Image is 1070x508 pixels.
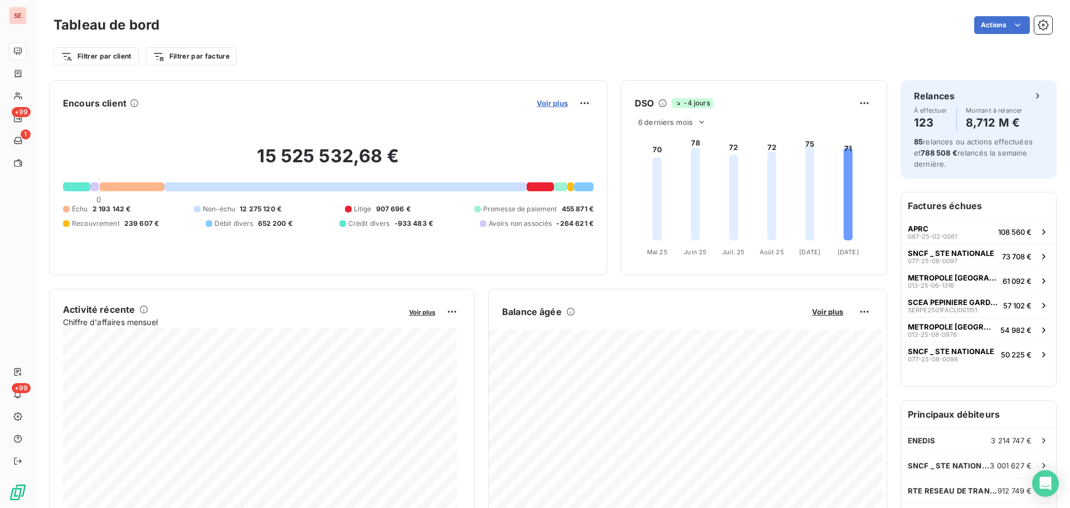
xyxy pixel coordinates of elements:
span: Avoirs non associés [489,219,552,229]
div: Open Intercom Messenger [1032,470,1059,497]
span: -4 jours [672,98,713,108]
span: SCEA PEPINIERE GARDOISE [908,298,999,307]
span: 239 607 € [124,219,159,229]
span: APRC [908,224,928,233]
button: METROPOLE [GEOGRAPHIC_DATA]013-25-08-097654 982 € [901,317,1056,342]
span: 652 200 € [258,219,293,229]
span: 50 225 € [1001,350,1032,359]
span: SERPE2501FACLI001151 [908,307,977,313]
h6: Activité récente [63,303,135,316]
h6: Factures échues [901,192,1056,219]
tspan: [DATE] [799,248,820,256]
div: SE [9,7,27,25]
h6: Principaux débiteurs [901,401,1056,428]
span: Montant à relancer [966,107,1023,114]
span: 3 001 627 € [990,461,1032,470]
span: 788 508 € [921,148,957,157]
button: APRC087-25-02-0081108 560 € [901,219,1056,244]
h4: 8,712 M € [966,114,1023,132]
span: Débit divers [215,219,254,229]
button: Voir plus [406,307,439,317]
span: 2 193 142 € [93,204,131,214]
span: Voir plus [812,307,843,316]
span: Promesse de paiement [483,204,557,214]
span: SNCF _ STE NATIONALE [908,347,994,356]
span: METROPOLE [GEOGRAPHIC_DATA] [908,322,996,331]
span: -933 483 € [395,219,434,229]
button: Filtrer par client [53,47,139,65]
h6: Balance âgée [502,305,562,318]
span: METROPOLE [GEOGRAPHIC_DATA] [908,273,998,282]
span: 3 214 747 € [991,436,1032,445]
h6: Encours client [63,96,127,110]
span: RTE RESEAU DE TRANSPORT ELECTRICITE [908,486,998,495]
tspan: Juin 25 [684,248,707,256]
h2: 15 525 532,68 € [63,145,594,178]
span: +99 [12,107,31,117]
span: 57 102 € [1003,301,1032,310]
tspan: Août 25 [760,248,784,256]
button: METROPOLE [GEOGRAPHIC_DATA]013-25-06-131661 092 € [901,268,1056,293]
button: SNCF _ STE NATIONALE077-25-08-009850 225 € [901,342,1056,366]
span: SNCF _ STE NATIONALE [908,249,994,258]
tspan: Juil. 25 [722,248,745,256]
span: relances ou actions effectuées et relancés la semaine dernière. [914,137,1033,168]
span: Chiffre d'affaires mensuel [63,316,401,328]
button: Actions [974,16,1030,34]
span: 013-25-08-0976 [908,331,957,338]
span: Voir plus [537,99,568,108]
span: 85 [914,137,923,146]
span: 108 560 € [998,228,1032,236]
button: SCEA PEPINIERE GARDOISESERPE2501FACLI00115157 102 € [901,293,1056,317]
span: 087-25-02-0081 [908,233,957,240]
span: Recouvrement [72,219,120,229]
h4: 123 [914,114,947,132]
tspan: Mai 25 [647,248,668,256]
span: 0 [96,195,101,204]
span: Échu [72,204,88,214]
tspan: [DATE] [838,248,859,256]
span: 077-25-08-0098 [908,356,958,362]
h6: Relances [914,89,955,103]
span: 077-25-08-0097 [908,258,957,264]
span: -264 621 € [556,219,594,229]
span: 907 696 € [376,204,411,214]
span: Crédit divers [348,219,390,229]
span: +99 [12,383,31,393]
span: 1 [21,129,31,139]
h3: Tableau de bord [53,15,159,35]
span: ENEDIS [908,436,935,445]
button: Filtrer par facture [145,47,237,65]
h6: DSO [635,96,654,110]
span: 912 749 € [998,486,1032,495]
span: 455 871 € [562,204,594,214]
span: Non-échu [203,204,235,214]
span: SNCF _ STE NATIONALE [908,461,990,470]
span: 54 982 € [1000,326,1032,335]
span: 6 derniers mois [638,118,693,127]
span: 12 275 120 € [240,204,281,214]
button: Voir plus [533,98,571,108]
span: 73 708 € [1002,252,1032,261]
button: Voir plus [809,307,847,317]
span: Litige [354,204,372,214]
img: Logo LeanPay [9,483,27,501]
span: À effectuer [914,107,947,114]
button: SNCF _ STE NATIONALE077-25-08-009773 708 € [901,244,1056,268]
span: Voir plus [409,308,435,316]
span: 61 092 € [1003,277,1032,286]
span: 013-25-06-1316 [908,282,954,289]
